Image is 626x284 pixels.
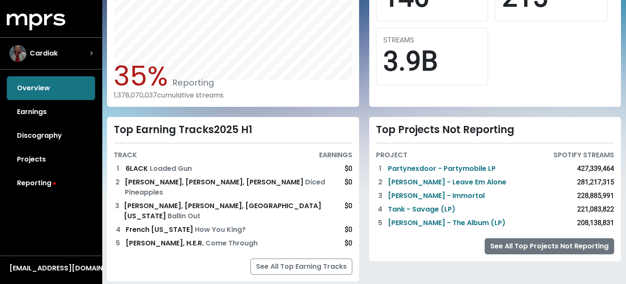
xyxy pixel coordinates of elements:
div: 228,885,991 [577,191,614,201]
div: 427,339,464 [577,164,614,174]
div: 3 [376,191,385,201]
div: $0 [345,225,352,235]
div: 5 [376,218,385,228]
div: 1 [114,164,122,174]
div: Top Earning Tracks 2025 H1 [114,124,352,136]
a: Reporting [7,171,95,195]
a: Partynexdoor - Partymobile LP [388,164,496,174]
a: See All Top Projects Not Reporting [485,238,614,254]
span: [PERSON_NAME], [PERSON_NAME], [PERSON_NAME] [125,177,305,187]
a: [PERSON_NAME] - The Album (LP) [388,218,505,228]
a: Tank - Savage (LP) [388,204,455,214]
span: Ballin Out [168,211,200,221]
a: See All Top Earning Tracks [250,259,352,275]
div: 1 [376,164,385,174]
div: SPOTIFY STREAMS [553,150,614,160]
div: 221,083,822 [577,204,614,214]
span: 35% [114,57,168,95]
a: mprs logo [7,17,65,26]
span: [PERSON_NAME], [PERSON_NAME], [GEOGRAPHIC_DATA][US_STATE] [124,201,321,221]
div: STREAMS [383,35,481,45]
span: How You King? [195,225,246,234]
div: 4 [114,225,122,235]
a: [PERSON_NAME] - Immortal [388,191,485,201]
span: Diced Pineapples [125,177,325,197]
div: 5 [114,238,122,248]
div: Top Projects Not Reporting [376,124,615,136]
a: Earnings [7,100,95,124]
div: 2 [114,177,121,198]
a: Projects [7,148,95,171]
div: 1,378,070,037 cumulative streams [114,91,352,99]
span: [PERSON_NAME], H.E.R. [126,238,205,248]
div: 2 [376,177,385,187]
div: 3.9B [383,45,481,78]
span: Cardiak [30,48,58,58]
div: 4 [376,204,385,214]
span: Come Through [205,238,258,248]
div: $0 [345,238,352,248]
a: Discography [7,124,95,148]
div: 208,138,831 [577,218,614,228]
div: [EMAIL_ADDRESS][DOMAIN_NAME] [9,263,93,273]
div: $0 [345,177,352,198]
div: EARNINGS [319,150,352,160]
button: [EMAIL_ADDRESS][DOMAIN_NAME] [7,263,95,274]
div: 281,217,315 [577,177,614,187]
div: 3 [114,201,121,221]
a: [PERSON_NAME] - Leave Em Alone [388,177,506,187]
span: Reporting [168,77,214,89]
div: PROJECT [376,150,407,160]
div: $0 [345,164,352,174]
div: $0 [345,201,352,221]
span: Loaded Gun [150,164,192,173]
span: French [US_STATE] [126,225,195,234]
span: 6LACK [126,164,150,173]
img: The selected account / producer [9,45,26,62]
div: TRACK [114,150,137,160]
